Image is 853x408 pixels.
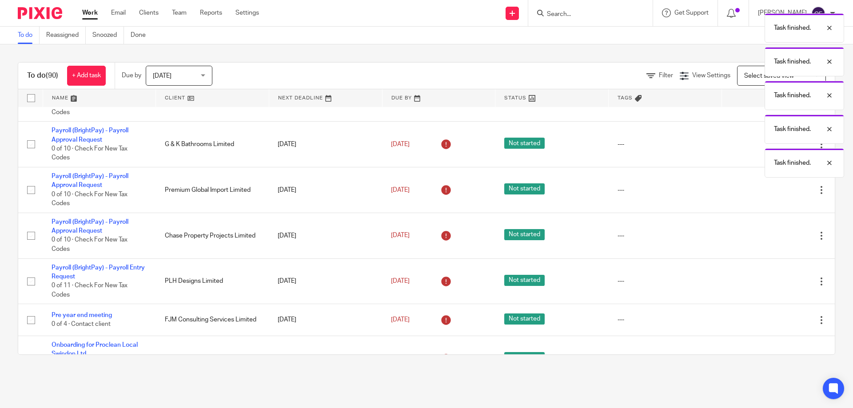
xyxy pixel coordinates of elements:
span: (90) [46,72,58,79]
span: Not started [504,352,545,363]
span: 0 of 10 · Check For New Tax Codes [52,191,128,207]
a: Payroll (BrightPay) - Payroll Approval Request [52,173,128,188]
td: Proclean Local Swindon Ltd [156,336,269,381]
a: Clients [139,8,159,17]
div: --- [618,231,713,240]
div: --- [618,186,713,194]
span: 0 of 10 · Check For New Tax Codes [52,146,128,161]
span: [DATE] [391,141,410,147]
span: 0 of 11 · Check For New Tax Codes [52,283,128,298]
span: 0 of 10 · Check For New Tax Codes [52,237,128,253]
a: Email [111,8,126,17]
p: Due by [122,71,141,80]
div: --- [618,354,713,363]
p: Task finished. [774,57,811,66]
div: --- [618,277,713,285]
span: 0 of 4 · Contact client [52,321,111,328]
img: Pixie [18,7,62,19]
a: Team [172,8,187,17]
td: FJM Consulting Services Limited [156,304,269,336]
span: Not started [504,313,545,325]
td: Premium Global Import Limited [156,167,269,213]
p: Task finished. [774,125,811,134]
a: + Add task [67,66,106,86]
p: Task finished. [774,91,811,100]
td: [DATE] [269,304,382,336]
a: Reports [200,8,222,17]
td: [DATE] [269,258,382,304]
p: Task finished. [774,158,811,167]
div: --- [618,315,713,324]
p: Task finished. [774,24,811,32]
img: svg%3E [811,6,825,20]
a: Done [131,27,152,44]
span: [DATE] [391,317,410,323]
a: Payroll (BrightPay) - Payroll Entry Request [52,265,145,280]
span: Not started [504,229,545,240]
td: G & K Bathrooms Limited [156,122,269,167]
a: Payroll (BrightPay) - Payroll Approval Request [52,127,128,143]
span: Not started [504,183,545,194]
td: Chase Property Projects Limited [156,213,269,258]
a: Settings [235,8,259,17]
a: Onboarding for Proclean Local Swindon Ltd [52,342,138,357]
a: Snoozed [92,27,124,44]
a: To do [18,27,40,44]
td: [DATE] [269,167,382,213]
a: Payroll (BrightPay) - Payroll Approval Request [52,219,128,234]
span: Not started [504,275,545,286]
span: [DATE] [391,233,410,239]
td: [DATE] [269,336,382,381]
td: PLH Designs Limited [156,258,269,304]
h1: To do [27,71,58,80]
span: [DATE] [391,187,410,193]
span: 0 of 11 · Check For New Tax Codes [52,100,128,115]
td: [DATE] [269,122,382,167]
a: Reassigned [46,27,86,44]
a: Pre year end meeting [52,312,112,318]
td: [DATE] [269,213,382,258]
span: [DATE] [391,278,410,284]
span: [DATE] [153,73,171,79]
a: Work [82,8,98,17]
